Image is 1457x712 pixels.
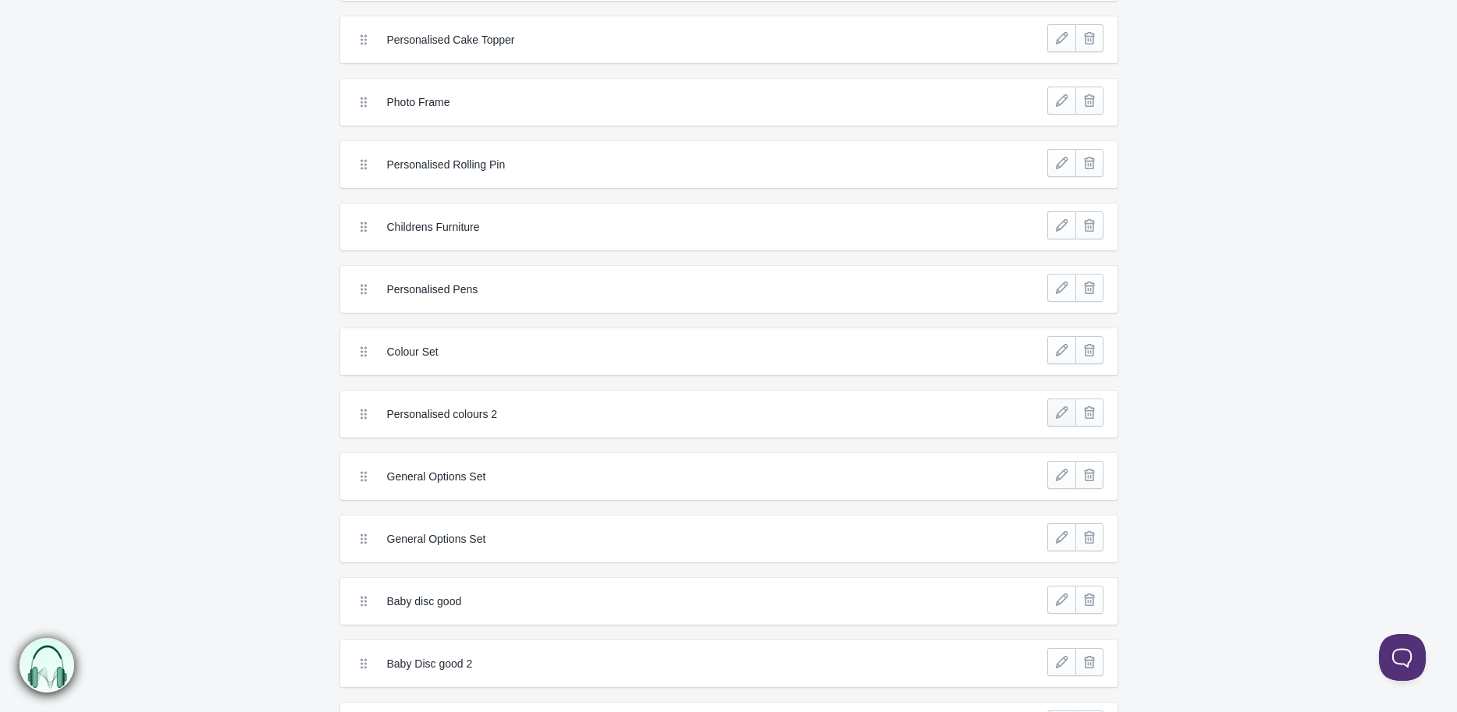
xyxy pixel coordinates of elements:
[387,219,956,235] label: Childrens Furniture
[20,639,75,693] img: bxm.png
[387,406,956,422] label: Personalised colours 2
[387,32,956,48] label: Personalised Cake Topper
[387,469,956,484] label: General Options Set
[387,282,956,297] label: Personalised Pens
[387,157,956,172] label: Personalised Rolling Pin
[387,656,956,671] label: Baby Disc good 2
[387,344,956,360] label: Colour Set
[387,531,956,547] label: General Options Set
[387,94,956,110] label: Photo Frame
[387,593,956,609] label: Baby disc good
[1379,634,1426,681] iframe: Toggle Customer Support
